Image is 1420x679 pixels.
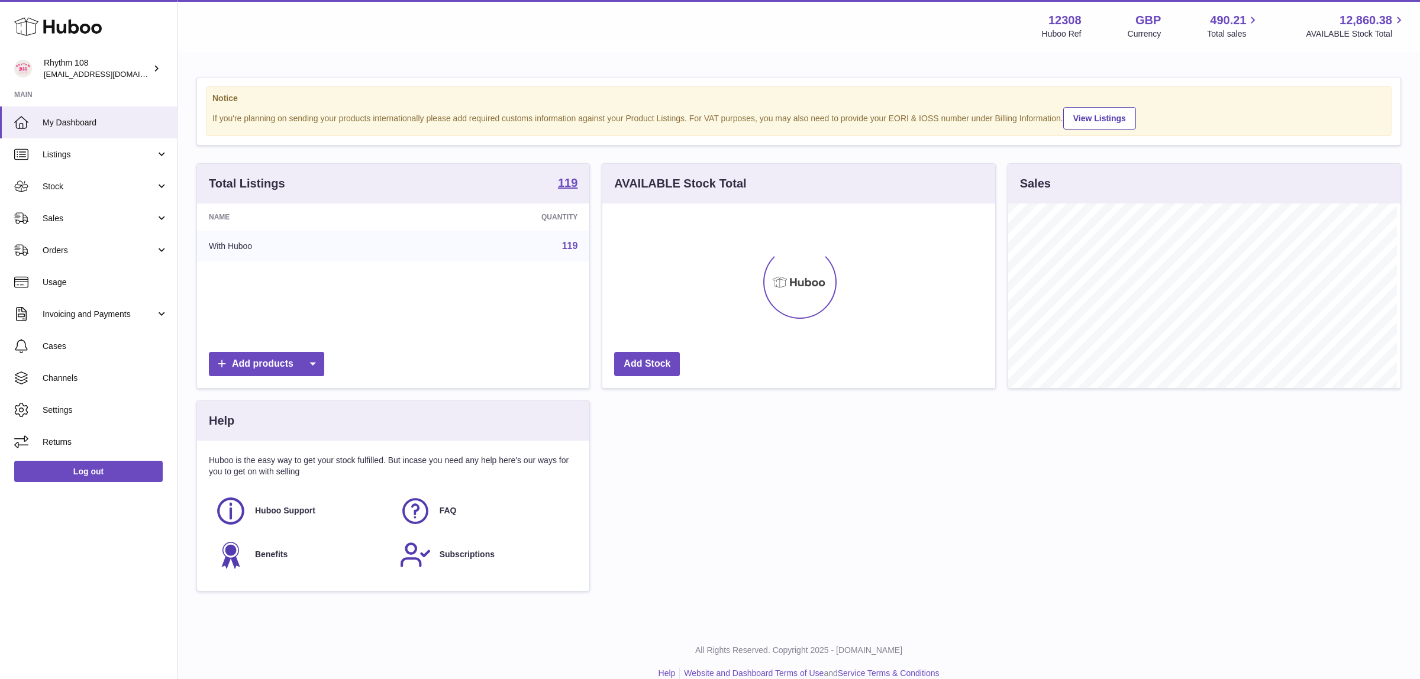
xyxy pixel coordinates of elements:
span: Cases [43,341,168,352]
span: Channels [43,373,168,384]
a: View Listings [1063,107,1136,130]
p: Huboo is the easy way to get your stock fulfilled. But incase you need any help here's our ways f... [209,455,577,477]
span: Total sales [1207,28,1260,40]
strong: GBP [1135,12,1161,28]
span: FAQ [440,505,457,516]
a: Log out [14,461,163,482]
a: 490.21 Total sales [1207,12,1260,40]
li: and [680,668,939,679]
a: Add Stock [614,352,680,376]
p: All Rights Reserved. Copyright 2025 - [DOMAIN_NAME] [187,645,1411,656]
a: Website and Dashboard Terms of Use [684,668,824,678]
div: Huboo Ref [1042,28,1082,40]
span: Stock [43,181,156,192]
span: 490.21 [1210,12,1246,28]
span: 12,860.38 [1340,12,1392,28]
span: Huboo Support [255,505,315,516]
span: Settings [43,405,168,416]
th: Name [197,203,404,231]
a: 119 [558,177,577,191]
span: Subscriptions [440,549,495,560]
div: Currency [1128,28,1161,40]
a: Service Terms & Conditions [838,668,940,678]
h3: AVAILABLE Stock Total [614,176,746,192]
div: Rhythm 108 [44,57,150,80]
span: Invoicing and Payments [43,309,156,320]
img: orders@rhythm108.com [14,60,32,77]
th: Quantity [404,203,589,231]
strong: Notice [212,93,1385,104]
a: Huboo Support [215,495,388,527]
span: [EMAIL_ADDRESS][DOMAIN_NAME] [44,69,174,79]
a: Benefits [215,539,388,571]
a: FAQ [399,495,572,527]
strong: 119 [558,177,577,189]
div: If you're planning on sending your products internationally please add required customs informati... [212,105,1385,130]
a: 12,860.38 AVAILABLE Stock Total [1306,12,1406,40]
span: Orders [43,245,156,256]
a: 119 [562,241,578,251]
span: Benefits [255,549,288,560]
h3: Sales [1020,176,1051,192]
span: Returns [43,436,168,448]
a: Subscriptions [399,539,572,571]
h3: Total Listings [209,176,285,192]
span: Listings [43,149,156,160]
td: With Huboo [197,231,404,261]
span: My Dashboard [43,117,168,128]
span: Usage [43,277,168,288]
span: Sales [43,213,156,224]
span: AVAILABLE Stock Total [1306,28,1406,40]
h3: Help [209,413,234,429]
a: Help [659,668,676,678]
strong: 12308 [1048,12,1082,28]
a: Add products [209,352,324,376]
